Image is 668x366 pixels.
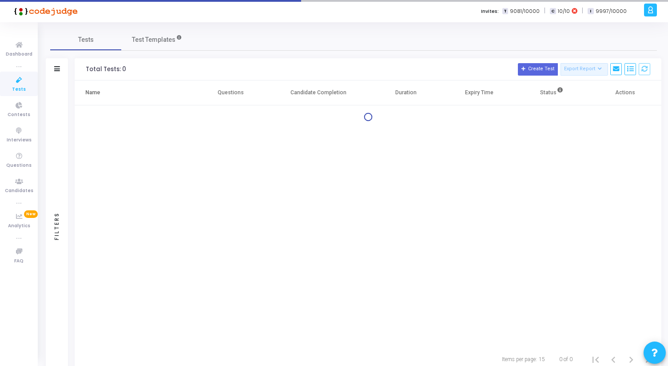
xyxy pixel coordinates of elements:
[53,177,61,275] div: Filters
[544,6,545,16] span: |
[14,257,24,265] span: FAQ
[7,137,32,144] span: Interviews
[12,86,26,93] span: Tests
[539,355,545,363] div: 15
[11,2,78,20] img: logo
[267,80,370,105] th: Candidate Completion
[6,162,32,169] span: Questions
[550,8,556,15] span: C
[8,222,30,230] span: Analytics
[6,51,32,58] span: Dashboard
[78,35,94,44] span: Tests
[502,355,537,363] div: Items per page:
[370,80,442,105] th: Duration
[558,8,570,15] span: 10/10
[518,63,558,76] button: Create Test
[481,8,499,15] label: Invites:
[582,6,583,16] span: |
[8,111,30,119] span: Contests
[559,355,573,363] div: 0 of 0
[516,80,588,105] th: Status
[588,8,593,15] span: I
[75,80,195,105] th: Name
[5,187,33,195] span: Candidates
[588,80,661,105] th: Actions
[24,210,38,218] span: New
[596,8,627,15] span: 9997/10000
[195,80,267,105] th: Questions
[510,8,540,15] span: 9081/10000
[442,80,515,105] th: Expiry Time
[502,8,508,15] span: T
[86,66,126,73] div: Total Tests: 0
[132,35,175,44] span: Test Templates
[561,63,608,76] button: Export Report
